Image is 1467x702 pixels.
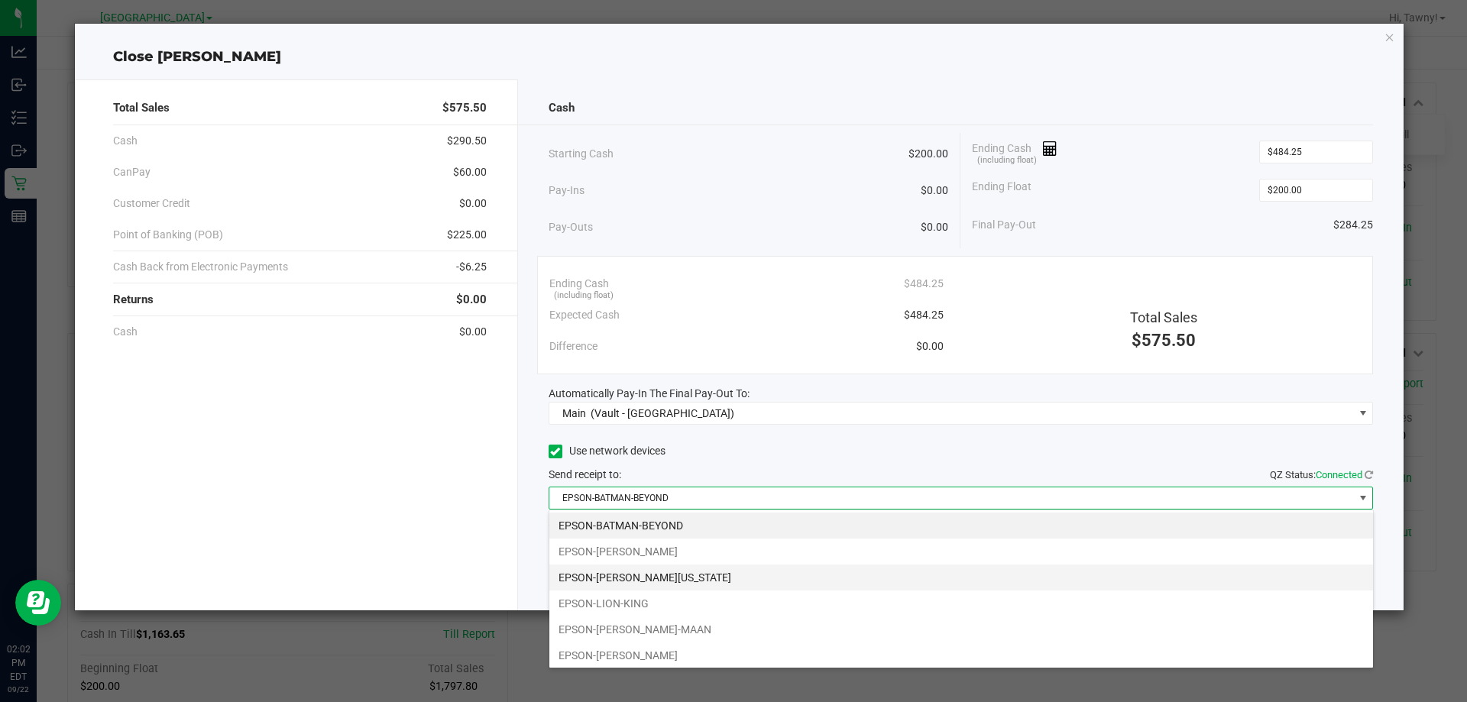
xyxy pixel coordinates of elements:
li: EPSON-BATMAN-BEYOND [549,513,1373,539]
span: (Vault - [GEOGRAPHIC_DATA]) [591,407,734,419]
iframe: Resource center [15,580,61,626]
span: Cash [113,133,138,149]
span: $290.50 [447,133,487,149]
span: QZ Status: [1270,469,1373,480]
span: $484.25 [904,276,944,292]
span: Point of Banking (POB) [113,227,223,243]
span: $225.00 [447,227,487,243]
span: (including float) [977,154,1037,167]
span: Final Pay-Out [972,217,1036,233]
span: $575.50 [1132,331,1196,350]
span: Pay-Outs [549,219,593,235]
span: EPSON-BATMAN-BEYOND [549,487,1354,509]
span: $284.25 [1333,217,1373,233]
li: EPSON-[PERSON_NAME]-MAAN [549,616,1373,642]
span: $200.00 [908,146,948,162]
span: Cash [549,99,575,117]
span: $0.00 [459,196,487,212]
li: EPSON-[PERSON_NAME] [549,642,1373,668]
div: Returns [113,283,487,316]
span: Cash Back from Electronic Payments [113,259,288,275]
span: -$6.25 [456,259,487,275]
span: $0.00 [921,183,948,199]
span: Ending Cash [549,276,609,292]
span: Cash [113,324,138,340]
span: $575.50 [442,99,487,117]
span: $60.00 [453,164,487,180]
span: $0.00 [916,338,944,354]
span: Total Sales [113,99,170,117]
label: Use network devices [549,443,665,459]
span: Expected Cash [549,307,620,323]
li: EPSON-[PERSON_NAME][US_STATE] [549,565,1373,590]
div: Close [PERSON_NAME] [75,47,1404,67]
span: $484.25 [904,307,944,323]
span: Starting Cash [549,146,614,162]
li: EPSON-[PERSON_NAME] [549,539,1373,565]
span: Customer Credit [113,196,190,212]
span: Main [562,407,586,419]
span: $0.00 [921,219,948,235]
span: Automatically Pay-In The Final Pay-Out To: [549,387,750,400]
span: Ending Float [972,179,1031,202]
span: CanPay [113,164,151,180]
span: Connected [1316,469,1362,480]
span: Difference [549,338,597,354]
span: Send receipt to: [549,468,621,480]
span: Ending Cash [972,141,1057,163]
span: (including float) [554,290,614,302]
span: $0.00 [459,324,487,340]
span: Total Sales [1130,309,1197,325]
span: $0.00 [456,291,487,309]
span: Pay-Ins [549,183,585,199]
li: EPSON-LION-KING [549,590,1373,616]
